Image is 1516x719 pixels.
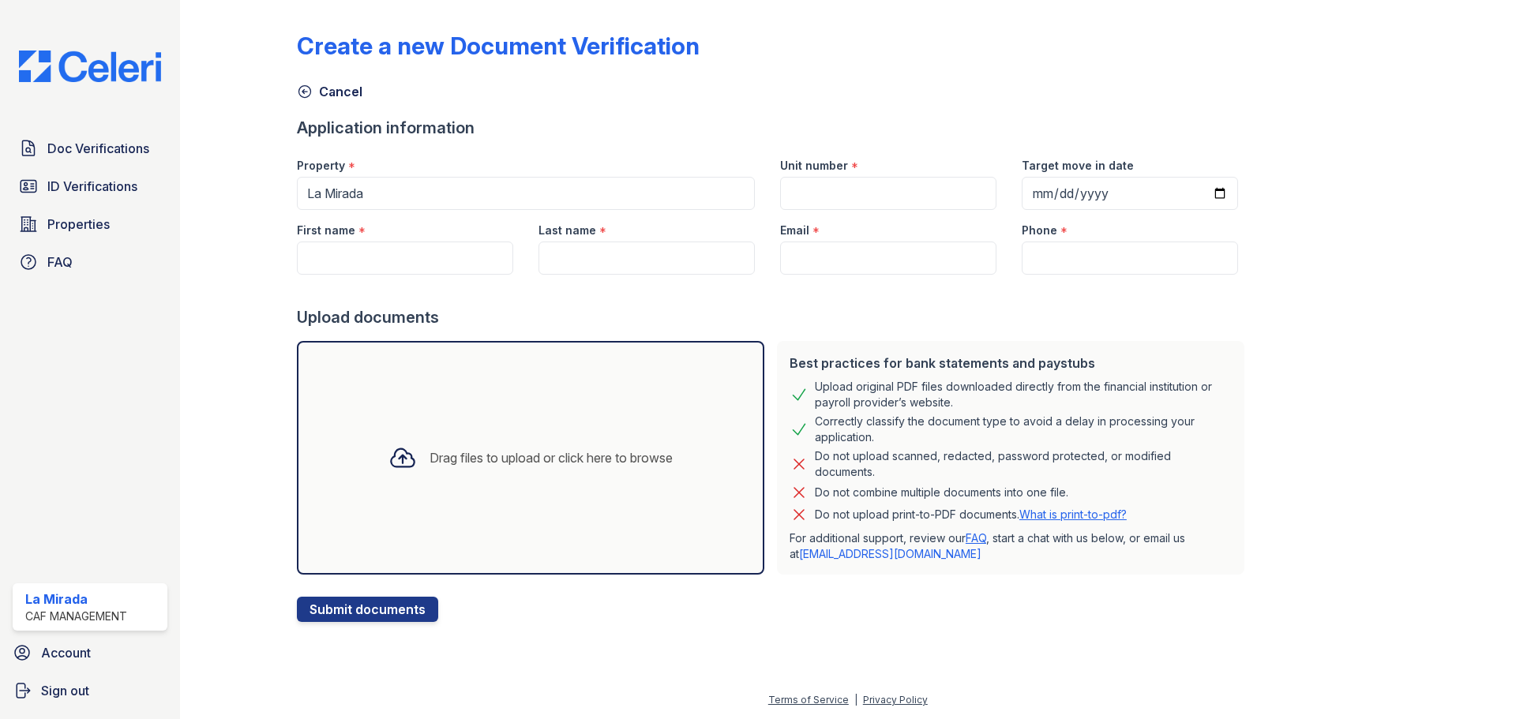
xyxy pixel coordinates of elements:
[6,51,174,82] img: CE_Logo_Blue-a8612792a0a2168367f1c8372b55b34899dd931a85d93a1a3d3e32e68fde9ad4.png
[815,483,1068,502] div: Do not combine multiple documents into one file.
[815,379,1232,410] div: Upload original PDF files downloaded directly from the financial institution or payroll provider’...
[780,158,848,174] label: Unit number
[47,253,73,271] span: FAQ
[966,531,986,545] a: FAQ
[47,177,137,196] span: ID Verifications
[13,246,167,278] a: FAQ
[1022,223,1057,238] label: Phone
[41,643,91,662] span: Account
[815,448,1232,480] div: Do not upload scanned, redacted, password protected, or modified documents.
[13,208,167,240] a: Properties
[815,507,1127,522] p: Do not upload print-to-PDF documents.
[6,637,174,668] a: Account
[863,694,928,706] a: Privacy Policy
[13,133,167,164] a: Doc Verifications
[430,448,673,467] div: Drag files to upload or click here to browse
[13,170,167,202] a: ID Verifications
[538,223,596,238] label: Last name
[47,215,110,234] span: Properties
[297,158,345,174] label: Property
[297,306,1251,328] div: Upload documents
[815,414,1232,445] div: Correctly classify the document type to avoid a delay in processing your application.
[1022,158,1134,174] label: Target move in date
[297,223,355,238] label: First name
[790,354,1232,373] div: Best practices for bank statements and paystubs
[799,547,981,560] a: [EMAIL_ADDRESS][DOMAIN_NAME]
[25,590,127,609] div: La Mirada
[768,694,849,706] a: Terms of Service
[297,117,1251,139] div: Application information
[854,694,857,706] div: |
[297,597,438,622] button: Submit documents
[790,530,1232,562] p: For additional support, review our , start a chat with us below, or email us at
[1019,507,1127,521] a: What is print-to-pdf?
[6,675,174,706] a: Sign out
[297,32,700,60] div: Create a new Document Verification
[25,609,127,624] div: CAF Management
[41,681,89,700] span: Sign out
[297,82,362,101] a: Cancel
[780,223,809,238] label: Email
[47,139,149,158] span: Doc Verifications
